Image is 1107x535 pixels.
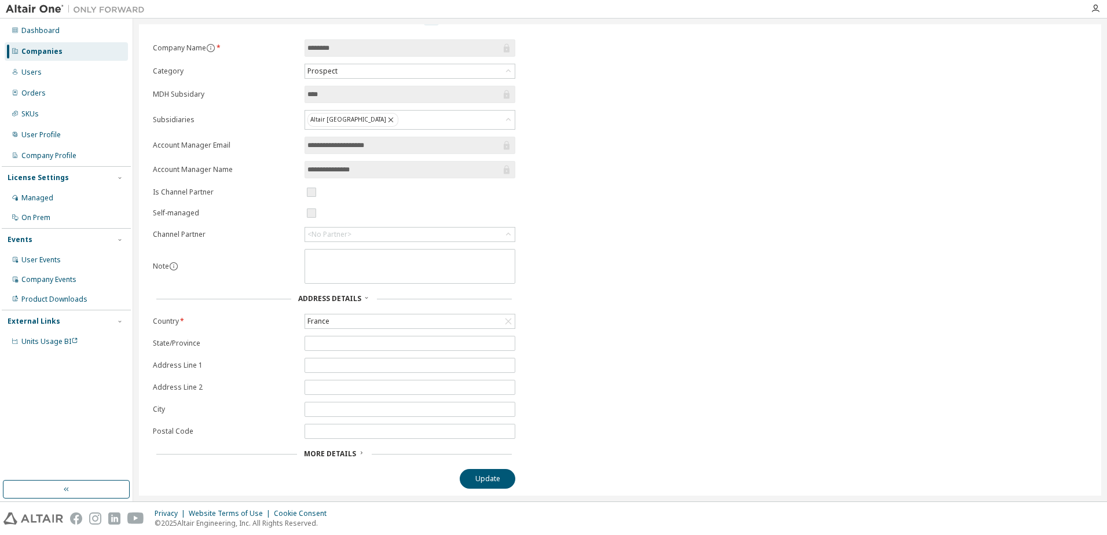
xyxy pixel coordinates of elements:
button: information [206,43,215,53]
button: Update [460,469,515,489]
img: linkedin.svg [108,512,120,525]
label: Company Name [153,43,298,53]
div: France [306,315,331,328]
div: Orders [21,89,46,98]
div: Website Terms of Use [189,509,274,518]
span: More Details [304,449,356,459]
div: Privacy [155,509,189,518]
button: information [169,262,178,271]
div: License Settings [8,173,69,182]
label: Channel Partner [153,230,298,239]
label: Note [153,261,169,271]
img: instagram.svg [89,512,101,525]
p: © 2025 Altair Engineering, Inc. All Rights Reserved. [155,518,333,528]
div: Dashboard [21,26,60,35]
label: Postal Code [153,427,298,436]
div: Product Downloads [21,295,87,304]
div: Altair [GEOGRAPHIC_DATA] [305,111,515,129]
div: Prospect [306,65,339,78]
img: Altair One [6,3,151,15]
img: youtube.svg [127,512,144,525]
div: Users [21,68,42,77]
label: City [153,405,298,414]
div: Altair [GEOGRAPHIC_DATA] [307,113,398,127]
span: Units Usage BI [21,336,78,346]
div: User Profile [21,130,61,140]
div: France [305,314,515,328]
div: Company Events [21,275,76,284]
div: <No Partner> [307,230,351,239]
span: Address Details [298,294,361,303]
label: Account Manager Name [153,165,298,174]
div: Events [8,235,32,244]
label: Account Manager Email [153,141,298,150]
div: Managed [21,193,53,203]
div: SKUs [21,109,39,119]
label: Self-managed [153,208,298,218]
div: On Prem [21,213,50,222]
label: Address Line 1 [153,361,298,370]
div: <No Partner> [305,228,515,241]
label: Subsidiaries [153,115,298,124]
img: facebook.svg [70,512,82,525]
label: MDH Subsidary [153,90,298,99]
div: Companies [21,47,63,56]
div: User Events [21,255,61,265]
div: Prospect [305,64,515,78]
div: Cookie Consent [274,509,333,518]
div: Company Profile [21,151,76,160]
label: Category [153,67,298,76]
label: Address Line 2 [153,383,298,392]
img: altair_logo.svg [3,512,63,525]
label: Country [153,317,298,326]
label: State/Province [153,339,298,348]
label: Is Channel Partner [153,188,298,197]
div: External Links [8,317,60,326]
